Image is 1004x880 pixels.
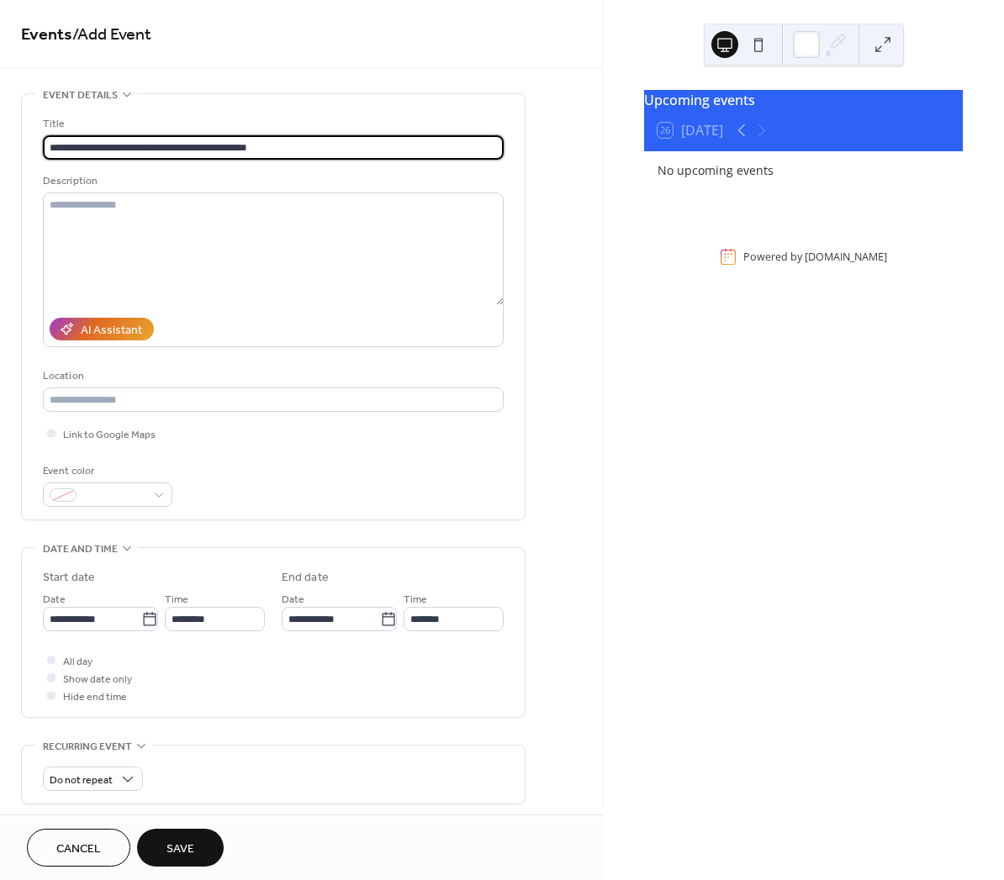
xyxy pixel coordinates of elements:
[282,569,329,587] div: End date
[43,115,500,133] div: Title
[63,688,127,706] span: Hide end time
[63,426,156,444] span: Link to Google Maps
[404,591,427,609] span: Time
[644,90,963,110] div: Upcoming events
[658,161,949,179] div: No upcoming events
[27,829,130,867] button: Cancel
[21,18,72,51] a: Events
[63,653,92,671] span: All day
[43,569,95,587] div: Start date
[805,250,887,264] a: [DOMAIN_NAME]
[50,318,154,340] button: AI Assistant
[81,322,142,340] div: AI Assistant
[43,172,500,190] div: Description
[43,591,66,609] span: Date
[282,591,304,609] span: Date
[63,671,132,688] span: Show date only
[43,367,500,385] div: Location
[72,18,151,51] span: / Add Event
[56,840,101,858] span: Cancel
[43,462,169,480] div: Event color
[43,738,132,756] span: Recurring event
[137,829,224,867] button: Save
[165,591,188,609] span: Time
[43,87,118,104] span: Event details
[43,540,118,558] span: Date and time
[743,250,887,264] div: Powered by
[166,840,194,858] span: Save
[50,771,113,790] span: Do not repeat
